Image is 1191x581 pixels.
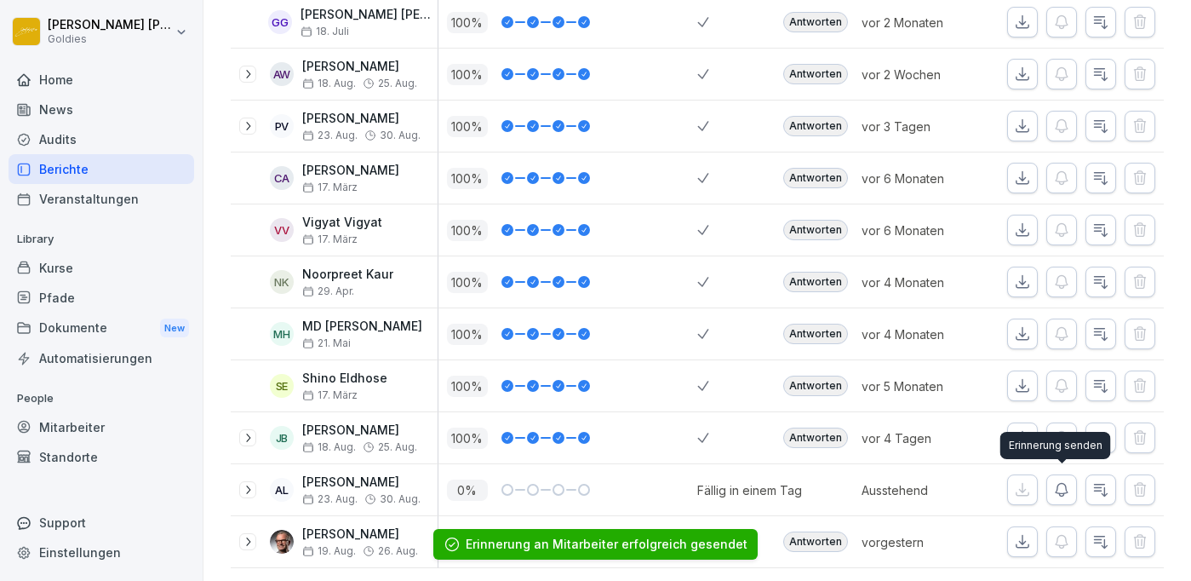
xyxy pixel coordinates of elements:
[302,475,421,490] p: [PERSON_NAME]
[447,168,488,189] p: 100 %
[783,12,848,32] div: Antworten
[783,116,848,136] div: Antworten
[270,478,294,502] div: AL
[380,129,421,141] span: 30. Aug.
[270,114,294,138] div: PV
[9,253,194,283] a: Kurse
[378,441,417,453] span: 25. Aug.
[302,60,417,74] p: [PERSON_NAME]
[302,545,356,557] span: 19. Aug.
[302,112,421,126] p: [PERSON_NAME]
[862,533,982,551] p: vorgestern
[270,218,294,242] div: VV
[9,226,194,253] p: Library
[697,481,802,499] div: Fällig in einem Tag
[447,220,488,241] p: 100 %
[9,313,194,344] div: Dokumente
[783,220,848,240] div: Antworten
[447,12,488,33] p: 100 %
[862,325,982,343] p: vor 4 Monaten
[9,343,194,373] a: Automatisierungen
[9,442,194,472] a: Standorte
[302,319,422,334] p: MD [PERSON_NAME]
[301,26,349,37] span: 18. Juli
[302,493,358,505] span: 23. Aug.
[783,272,848,292] div: Antworten
[48,18,172,32] p: [PERSON_NAME] [PERSON_NAME]
[862,14,982,32] p: vor 2 Monaten
[862,118,982,135] p: vor 3 Tagen
[268,10,292,34] div: GG
[270,270,294,294] div: NK
[783,168,848,188] div: Antworten
[783,532,848,552] div: Antworten
[270,426,294,450] div: JB
[302,423,417,438] p: [PERSON_NAME]
[302,181,358,193] span: 17. März
[9,184,194,214] a: Veranstaltungen
[9,412,194,442] a: Mitarbeiter
[9,95,194,124] a: News
[783,376,848,396] div: Antworten
[9,313,194,344] a: DokumenteNew
[270,166,294,190] div: CA
[9,385,194,412] p: People
[862,429,982,447] p: vor 4 Tagen
[466,536,747,553] div: Erinnerung an Mitarbeiter erfolgreich gesendet
[302,527,418,542] p: [PERSON_NAME]
[783,428,848,448] div: Antworten
[302,267,393,282] p: Noorpreet Kaur
[447,64,488,85] p: 100 %
[302,129,358,141] span: 23. Aug.
[9,154,194,184] a: Berichte
[862,377,982,395] p: vor 5 Monaten
[270,530,294,554] img: m3obwd49iryy1qd352ynbaqw.png
[378,545,418,557] span: 26. Aug.
[9,508,194,538] div: Support
[380,493,421,505] span: 30. Aug.
[302,216,382,230] p: Vigyat Vigyat
[1000,432,1111,459] div: Erinnerung senden
[447,480,488,501] p: 0 %
[302,371,387,386] p: Shino Eldhose
[447,272,488,293] p: 100 %
[9,65,194,95] a: Home
[447,428,488,449] p: 100 %
[301,8,438,22] p: [PERSON_NAME] [PERSON_NAME]
[9,124,194,154] a: Audits
[862,170,982,187] p: vor 6 Monaten
[862,273,982,291] p: vor 4 Monaten
[783,64,848,84] div: Antworten
[9,283,194,313] a: Pfade
[378,78,417,89] span: 25. Aug.
[48,33,172,45] p: Goldies
[447,324,488,345] p: 100 %
[302,233,358,245] span: 17. März
[270,374,294,398] div: SE
[270,62,294,86] div: AW
[302,164,399,178] p: [PERSON_NAME]
[9,538,194,567] a: Einstellungen
[160,319,189,338] div: New
[862,66,982,83] p: vor 2 Wochen
[302,285,354,297] span: 29. Apr.
[447,376,488,397] p: 100 %
[270,322,294,346] div: MH
[862,481,982,499] p: Ausstehend
[302,78,356,89] span: 18. Aug.
[302,337,351,349] span: 21. Mai
[862,221,982,239] p: vor 6 Monaten
[302,441,356,453] span: 18. Aug.
[302,389,358,401] span: 17. März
